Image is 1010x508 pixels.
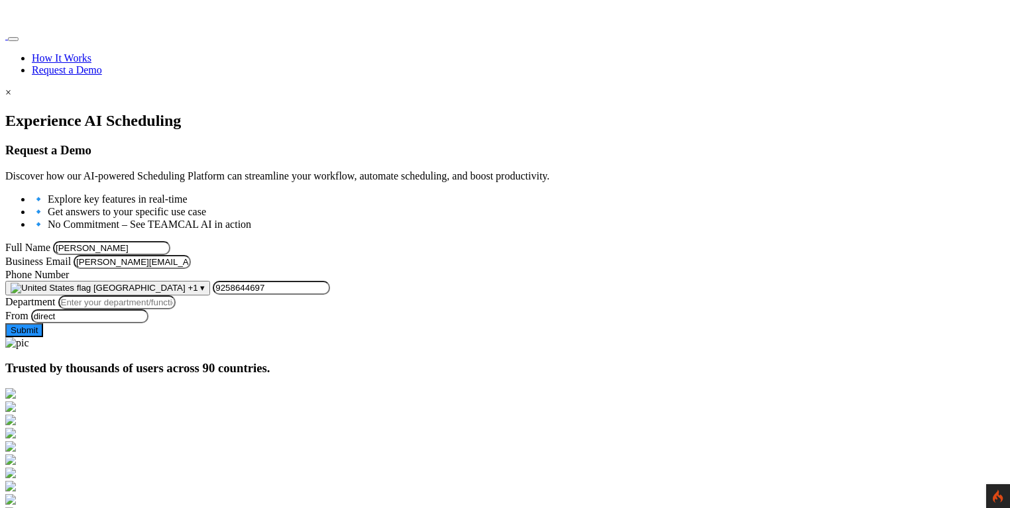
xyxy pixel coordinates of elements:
span: [GEOGRAPHIC_DATA] [93,283,186,293]
img: United States flag [11,283,91,293]
button: Toggle navigation [8,37,19,41]
input: Phone number [213,281,330,295]
img: pic [5,337,29,349]
div: × [5,87,1005,99]
li: 🔹 Get answers to your specific use case [32,205,1005,218]
p: Discover how our AI-powered Scheduling Platform can streamline your workflow, automate scheduling... [5,170,1005,182]
label: Department [5,296,56,307]
img: https-backofficestaffingsolutions.com-.png [5,494,16,505]
input: Enter your email [74,255,191,269]
img: https-appsolve.com-%E2%80%931.png [5,428,16,438]
img: https-biotech-net.com-.png [5,481,16,491]
label: Full Name [5,242,50,253]
img: https-ample.co.in-.png [5,415,16,425]
a: How It Works [32,52,91,64]
img: https-careerpluscanada.com-.png [5,454,16,465]
img: https-www.portland.gov-.png [5,441,16,452]
li: 🔹 Explore key features in real-time [32,193,1005,205]
span: ▾ [200,283,205,293]
img: http-supreme.co.in-%E2%80%931.png [5,401,16,412]
input: Name must only contain letters and spaces [53,241,170,255]
button: [GEOGRAPHIC_DATA] +1 ▾ [5,281,210,295]
input: Enter your department/function [58,295,176,309]
h3: Request a Demo [5,143,1005,158]
a: Request a Demo [32,64,102,76]
img: http-den-ev.de-.png [5,388,16,399]
label: Phone Number [5,269,69,280]
h3: Trusted by thousands of users across 90 countries. [5,361,1005,376]
li: 🔹 No Commitment – See TEAMCAL AI in action [32,218,1005,230]
span: +1 [188,283,197,293]
label: From [5,310,28,321]
h1: Experience AI Scheduling [5,112,1005,130]
img: https-www.be.ch-de-start.html.png [5,468,16,478]
button: Submit [5,323,43,337]
label: Business Email [5,256,71,267]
